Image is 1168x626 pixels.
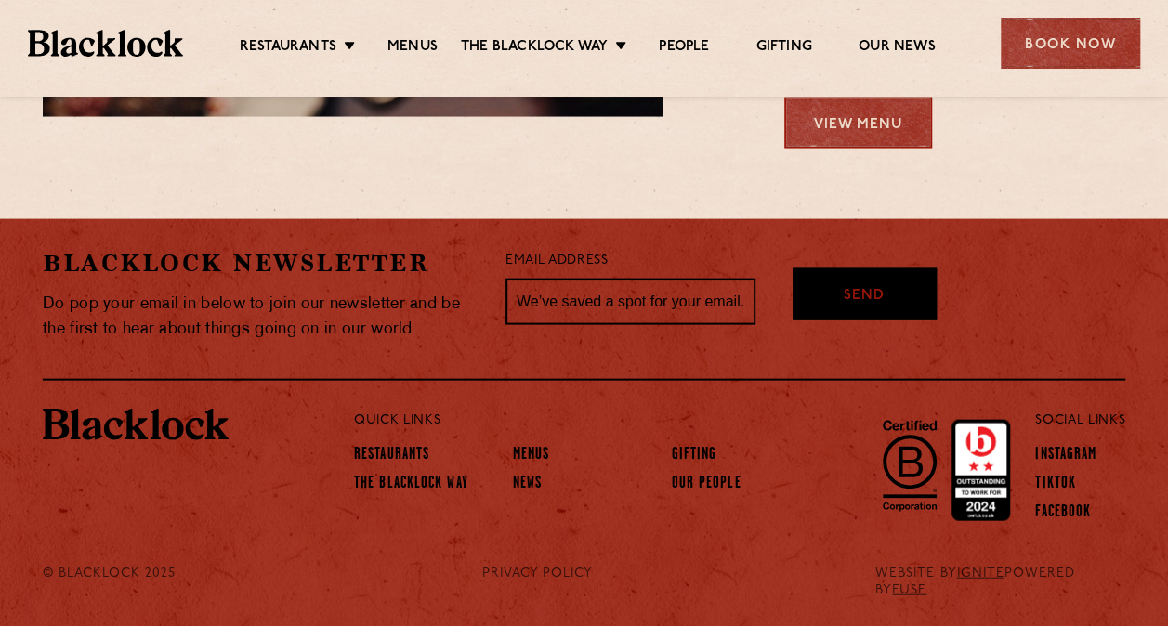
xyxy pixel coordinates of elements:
a: News [513,475,542,495]
img: B-Corp-Logo-Black-RGB.svg [872,410,948,521]
a: Our News [859,38,936,59]
a: FUSE [892,583,926,597]
img: BL_Textured_Logo-footer-cropped.svg [43,409,229,440]
a: View Menu [784,98,932,149]
label: Email Address [505,251,608,272]
span: Send [844,286,885,307]
a: Our People [671,475,741,495]
a: Gifting [755,38,811,59]
a: PRIVACY POLICY [482,566,593,582]
a: IGNITE [956,567,1004,580]
a: Menus [387,38,438,59]
a: Instagram [1035,446,1096,466]
input: We’ve saved a spot for your email... [505,279,755,325]
a: The Blacklock Way [461,38,608,59]
img: Accred_2023_2star.png [951,420,1010,522]
div: WEBSITE BY POWERED BY [861,566,1139,599]
div: © Blacklock 2025 [29,566,214,599]
a: Gifting [671,446,716,466]
a: Restaurants [354,446,429,466]
img: BL_Textured_Logo-footer-cropped.svg [28,30,183,56]
a: Restaurants [240,38,336,59]
a: The Blacklock Way [354,475,468,495]
a: Facebook [1035,503,1091,524]
h2: Blacklock Newsletter [43,247,478,280]
p: Quick Links [354,409,974,433]
a: Menus [513,446,550,466]
p: Social Links [1035,409,1125,433]
div: Book Now [1001,18,1140,69]
a: TikTok [1035,475,1076,495]
p: Do pop your email in below to join our newsletter and be the first to hear about things going on ... [43,292,478,342]
a: People [659,38,709,59]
